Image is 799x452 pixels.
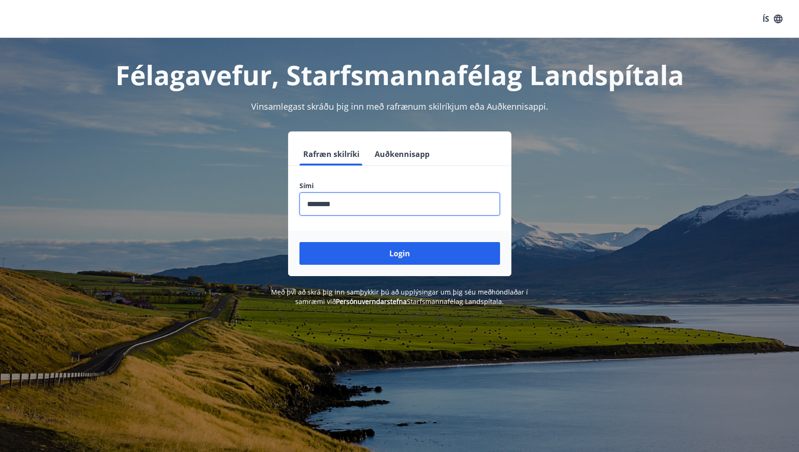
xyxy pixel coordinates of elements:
[371,143,433,165] button: Auðkennisapp
[757,10,788,27] button: ÍS
[336,297,407,306] a: Persónuverndarstefna
[251,101,548,112] span: Vinsamlegast skráðu þig inn með rafrænum skilríkjum eða Auðkennisappi.
[299,181,500,191] label: Sími
[299,242,500,265] button: Login
[271,287,528,306] span: Með því að skrá þig inn samþykkir þú að upplýsingar um þig séu meðhöndlaðar í samræmi við Starfsm...
[299,143,363,165] button: Rafræn skilríki
[70,57,729,93] h1: Félagavefur, Starfsmannafélag Landspítala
